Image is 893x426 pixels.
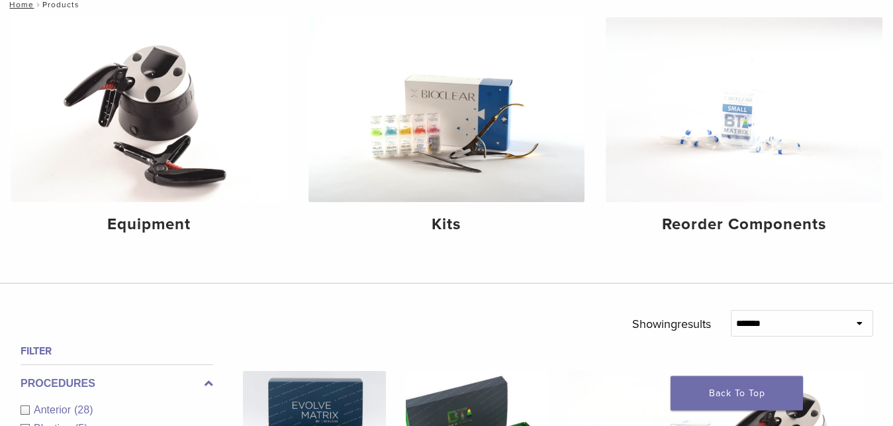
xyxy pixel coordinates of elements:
[74,404,93,415] span: (28)
[671,376,803,411] a: Back To Top
[606,17,882,245] a: Reorder Components
[11,17,287,202] img: Equipment
[21,376,213,392] label: Procedures
[21,213,277,237] h4: Equipment
[11,17,287,245] a: Equipment
[319,213,575,237] h4: Kits
[632,310,711,338] p: Showing results
[21,343,213,359] h4: Filter
[34,1,42,8] span: /
[308,17,585,202] img: Kits
[308,17,585,245] a: Kits
[606,17,882,202] img: Reorder Components
[34,404,74,415] span: Anterior
[616,213,872,237] h4: Reorder Components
